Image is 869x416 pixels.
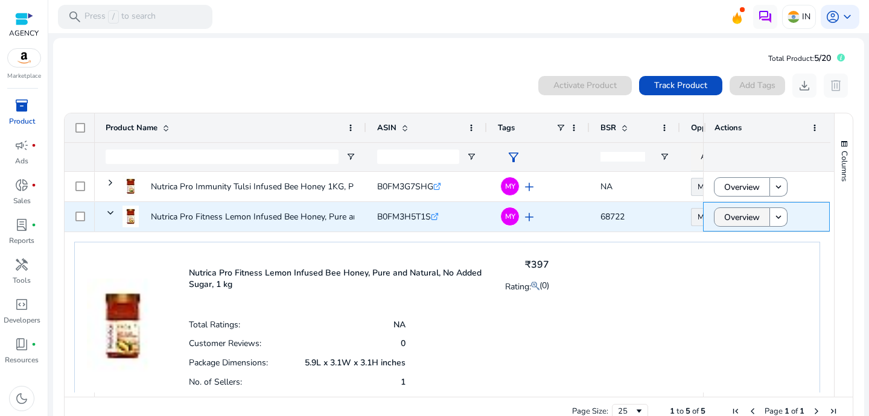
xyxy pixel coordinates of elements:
[773,181,784,192] mat-icon: keyboard_arrow_down
[814,52,831,64] span: 5/20
[731,406,740,416] div: First Page
[84,10,156,24] p: Press to search
[797,78,812,93] span: download
[377,122,396,133] span: ASIN
[724,175,760,200] span: Overview
[14,337,29,351] span: book_4
[14,391,29,406] span: dark_mode
[505,259,549,271] h4: ₹397
[466,152,476,162] button: Open Filter Menu
[691,122,754,133] span: Opportunity Score
[106,122,158,133] span: Product Name
[7,72,41,81] p: Marketplace
[14,178,29,192] span: donut_small
[748,406,757,416] div: Previous Page
[724,205,760,230] span: Overview
[14,257,29,272] span: handyman
[13,195,31,206] p: Sales
[691,178,760,196] a: Moderate - High
[714,207,770,227] button: Overview
[346,152,355,162] button: Open Filter Menu
[802,6,810,27] p: IN
[123,206,139,227] img: 41FlEVPGgQL._SX38_SY50_CR,0,0,38,50_.jpg
[788,11,800,23] img: in.svg
[660,152,669,162] button: Open Filter Menu
[189,267,490,290] p: Nutrica Pro Fitness Lemon Infused Bee Honey, Pure and Natural, No Added Sugar, 1 kg
[87,254,159,373] img: 41FlEVPGgQL._SX38_SY50_CR,0,0,38,50_.jpg
[14,138,29,153] span: campaign
[189,319,240,330] p: Total Ratings:
[106,150,339,164] input: Product Name Filter Input
[812,406,821,416] div: Next Page
[5,355,39,365] p: Resources
[189,338,261,349] p: Customer Reviews:
[393,319,406,330] p: NA
[498,122,515,133] span: Tags
[839,151,850,181] span: Columns
[540,280,549,291] span: (0)
[14,98,29,113] span: inventory_2
[505,279,540,293] p: Rating:
[9,28,39,39] p: AGENCY
[68,10,82,24] span: search
[4,315,40,326] p: Developers
[829,406,838,416] div: Last Page
[305,357,406,368] p: 5.9L x 3.1W x 3.1H inches
[522,210,536,224] span: add
[522,180,536,194] span: add
[505,213,515,220] span: MY
[639,76,722,95] button: Track Product
[826,10,840,24] span: account_circle
[108,10,119,24] span: /
[773,212,784,222] mat-icon: keyboard_arrow_down
[401,376,406,388] p: 1
[506,150,521,165] span: filter_alt
[401,338,406,349] p: 0
[31,183,36,188] span: fiber_manual_record
[31,342,36,347] span: fiber_manual_record
[151,204,400,229] p: Nutrica Pro Fitness Lemon Infused Bee Honey, Pure and Natural,...
[377,181,433,192] span: B0FM3G7SHG
[151,174,419,199] p: Nutrica Pro Immunity Tulsi Infused Bee Honey 1KG, Pure and Natural,...
[9,235,34,246] p: Reports
[701,151,711,162] span: All
[715,122,742,133] span: Actions
[691,208,760,226] a: Moderate - High
[14,218,29,232] span: lab_profile
[377,211,431,222] span: B0FM3H5T1S
[714,177,770,197] button: Overview
[31,143,36,148] span: fiber_manual_record
[189,357,268,368] p: Package Dimensions:
[9,116,35,127] p: Product
[123,175,139,197] img: 414mR4GlbXL._SX38_SY50_CR,0,0,38,50_.jpg
[15,156,28,166] p: Ads
[505,183,515,190] span: MY
[768,54,814,63] span: Total Product:
[600,181,613,192] span: NA
[31,222,36,227] span: fiber_manual_record
[600,211,625,222] span: 68722
[377,150,459,164] input: ASIN Filter Input
[600,122,616,133] span: BSR
[654,79,707,92] span: Track Product
[8,49,40,67] img: amazon.svg
[189,376,242,388] p: No. of Sellers:
[14,297,29,312] span: code_blocks
[840,10,855,24] span: keyboard_arrow_down
[792,74,816,98] button: download
[13,275,31,286] p: Tools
